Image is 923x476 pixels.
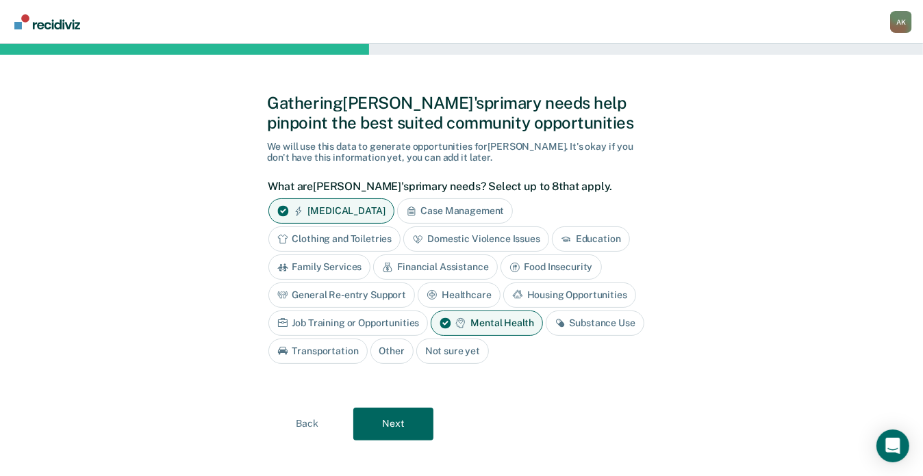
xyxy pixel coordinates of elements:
div: [MEDICAL_DATA] [268,198,394,224]
div: Substance Use [546,310,644,336]
button: Next [353,408,433,440]
div: Housing Opportunities [503,282,636,308]
div: Not sure yet [416,339,489,364]
div: Case Management [397,198,514,224]
div: Food Insecurity [501,254,602,280]
div: Other [370,339,414,364]
div: A K [890,11,912,33]
div: Job Training or Opportunities [268,310,429,336]
div: Open Intercom Messenger [876,429,909,462]
img: Recidiviz [14,14,80,29]
div: Mental Health [431,310,542,336]
div: General Re-entry Support [268,282,416,308]
div: Clothing and Toiletries [268,226,401,252]
div: Healthcare [418,282,501,308]
button: Back [268,408,348,440]
div: Family Services [268,254,371,280]
div: Domestic Violence Issues [403,226,549,252]
button: Profile dropdown button [890,11,912,33]
label: What are [PERSON_NAME]'s primary needs? Select up to 8 that apply. [268,180,648,193]
div: Gathering [PERSON_NAME]'s primary needs help pinpoint the best suited community opportunities [268,93,656,133]
div: Education [552,226,630,252]
div: Financial Assistance [373,254,497,280]
div: We will use this data to generate opportunities for [PERSON_NAME] . It's okay if you don't have t... [268,141,656,164]
div: Transportation [268,339,368,364]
